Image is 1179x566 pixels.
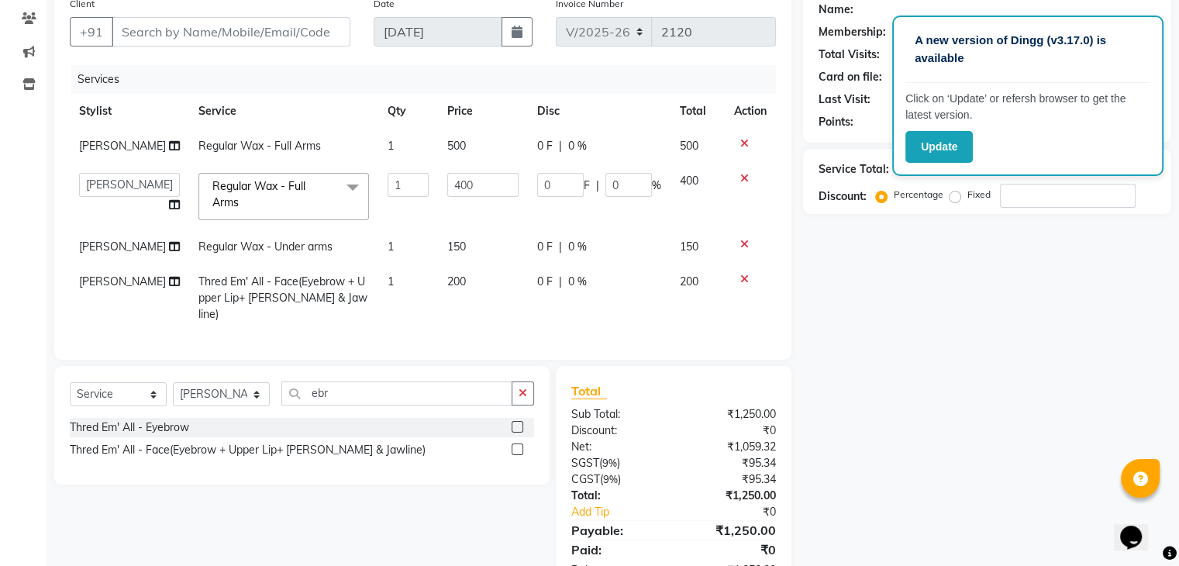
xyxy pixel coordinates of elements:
span: [PERSON_NAME] [79,240,166,254]
input: Search by Name/Mobile/Email/Code [112,17,350,47]
span: | [596,178,599,194]
div: Total Visits: [819,47,880,63]
div: ₹0 [692,504,787,520]
span: Total [571,383,607,399]
span: 0 F [537,138,553,154]
span: 200 [447,274,466,288]
span: 0 % [568,274,587,290]
div: Sub Total: [560,406,674,423]
th: Total [671,94,725,129]
th: Disc [528,94,671,129]
span: Regular Wax - Full Arms [212,179,305,209]
th: Action [725,94,776,129]
span: 150 [447,240,466,254]
span: CGST [571,472,600,486]
span: F [584,178,590,194]
div: Card on file: [819,69,882,85]
div: Membership: [819,24,886,40]
a: Add Tip [560,504,692,520]
div: ₹1,250.00 [674,521,788,540]
a: x [239,195,246,209]
label: Percentage [894,188,943,202]
span: | [559,138,562,154]
div: Total: [560,488,674,504]
div: Thred Em' All - Face(Eyebrow + Upper Lip+ [PERSON_NAME] & Jawline) [70,442,426,458]
div: Thred Em' All - Eyebrow [70,419,189,436]
button: Update [905,131,973,163]
button: +91 [70,17,113,47]
span: | [559,239,562,255]
p: A new version of Dingg (v3.17.0) is available [915,32,1141,67]
div: ₹95.34 [674,455,788,471]
span: 0 % [568,239,587,255]
span: Regular Wax - Full Arms [198,139,321,153]
input: Search or Scan [281,381,512,406]
div: ( ) [560,455,674,471]
span: | [559,274,562,290]
span: [PERSON_NAME] [79,274,166,288]
div: Paid: [560,540,674,559]
div: ₹0 [674,540,788,559]
div: Net: [560,439,674,455]
div: Name: [819,2,853,18]
div: Discount: [560,423,674,439]
p: Click on ‘Update’ or refersh browser to get the latest version. [905,91,1150,123]
span: 0 F [537,274,553,290]
span: SGST [571,456,599,470]
span: Thred Em' All - Face(Eyebrow + Upper Lip+ [PERSON_NAME] & Jawline) [198,274,367,321]
div: ( ) [560,471,674,488]
span: 1 [388,240,394,254]
span: % [652,178,661,194]
span: 150 [680,240,698,254]
div: Services [71,65,788,94]
span: 500 [680,139,698,153]
th: Price [438,94,528,129]
div: Service Total: [819,161,889,178]
span: [PERSON_NAME] [79,139,166,153]
span: Regular Wax - Under arms [198,240,333,254]
div: Payable: [560,521,674,540]
iframe: chat widget [1114,504,1163,550]
th: Stylist [70,94,189,129]
th: Qty [378,94,439,129]
div: Points: [819,114,853,130]
span: 200 [680,274,698,288]
span: 500 [447,139,466,153]
span: 9% [603,473,618,485]
span: 0 F [537,239,553,255]
div: ₹1,250.00 [674,406,788,423]
span: 1 [388,274,394,288]
div: ₹95.34 [674,471,788,488]
div: ₹1,059.32 [674,439,788,455]
span: 0 % [568,138,587,154]
span: 1 [388,139,394,153]
div: Last Visit: [819,91,870,108]
span: 9% [602,457,617,469]
div: ₹1,250.00 [674,488,788,504]
label: Fixed [967,188,991,202]
div: ₹0 [674,423,788,439]
th: Service [189,94,378,129]
div: Discount: [819,188,867,205]
span: 400 [680,174,698,188]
